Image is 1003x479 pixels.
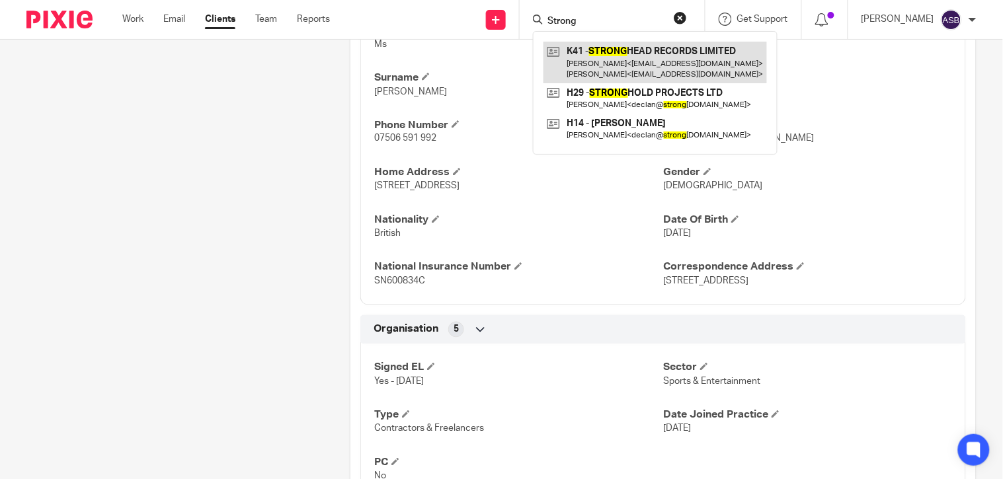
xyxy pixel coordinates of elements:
[374,134,436,143] span: 07506 591 992
[374,182,460,191] span: [STREET_ADDRESS]
[663,424,691,433] span: [DATE]
[663,277,748,286] span: [STREET_ADDRESS]
[663,213,952,227] h4: Date Of Birth
[374,229,401,239] span: British
[663,377,760,387] span: Sports & Entertainment
[374,118,663,132] h4: Phone Number
[663,118,952,132] h4: Email Address
[205,13,235,26] a: Clients
[374,87,447,96] span: [PERSON_NAME]
[122,13,143,26] a: Work
[862,13,934,26] p: [PERSON_NAME]
[663,229,691,239] span: [DATE]
[663,260,952,274] h4: Correspondence Address
[374,260,663,274] h4: National Insurance Number
[374,71,663,85] h4: Surname
[374,322,438,336] span: Organisation
[737,15,788,24] span: Get Support
[255,13,277,26] a: Team
[663,71,952,85] h4: Preferred Name
[374,40,387,49] span: Ms
[663,408,952,422] h4: Date Joined Practice
[26,11,93,28] img: Pixie
[454,323,459,336] span: 5
[374,277,425,286] span: SN600834C
[163,13,185,26] a: Email
[663,182,762,191] span: [DEMOGRAPHIC_DATA]
[546,16,665,28] input: Search
[941,9,962,30] img: svg%3E
[374,424,484,433] span: Contractors & Freelancers
[663,166,952,180] h4: Gender
[374,166,663,180] h4: Home Address
[374,361,663,375] h4: Signed EL
[374,456,663,470] h4: PC
[374,377,424,387] span: Yes - [DATE]
[663,361,952,375] h4: Sector
[297,13,330,26] a: Reports
[674,11,687,24] button: Clear
[374,213,663,227] h4: Nationality
[374,408,663,422] h4: Type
